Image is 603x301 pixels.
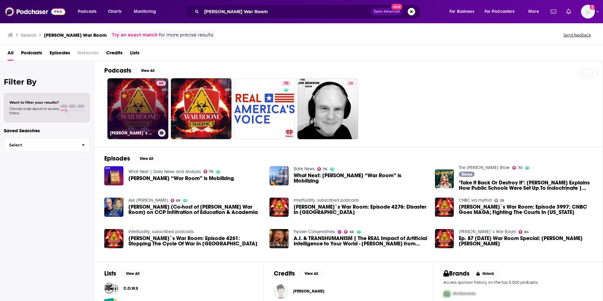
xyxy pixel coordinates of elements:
span: 70 [284,80,288,87]
img: Steve Bannon’s “War Room” is Mobilizing [104,166,123,185]
h3: [PERSON_NAME]`s War Room [110,130,155,136]
img: ‘Take It Back Or Destroy It’: Liz Wheeler Explains How Public Schools Were Set Up To Indoctrinate... [435,169,454,189]
a: Bannon`s War Room: Episode 4261: Stopping The Cycle Of War In Gaza [104,229,123,248]
h3: [PERSON_NAME] War Room [44,32,107,38]
button: open menu [445,7,482,17]
span: A.I. & TRANSHUMANISM | The REAL Impact of Artificial Intelligence to Your World - [PERSON_NAME] f... [294,236,427,246]
span: 79 [209,170,213,173]
img: Bannon`s War Room: Episode 4276: Disaster In Ukraine [269,198,289,217]
span: 84 [524,231,529,233]
button: open menu [129,7,164,17]
a: Charts [104,7,125,17]
a: Credits [106,48,122,61]
button: Show profile menu [581,5,595,19]
span: for more precise results [159,31,213,39]
h2: Filter By [4,77,90,86]
a: EpisodesView All [104,155,158,162]
span: Open Advanced [374,10,400,13]
p: Saved Searches [4,128,90,134]
a: Episodes [50,48,70,61]
span: 29 [500,199,504,202]
button: View All [300,270,323,277]
span: New [391,4,403,10]
span: [PERSON_NAME] [293,289,324,294]
span: C.O.W.S [104,281,118,295]
h3: Search [21,32,36,38]
img: Ep. 87 Christmas Eve War Room Special: Stephen K. Bannon Raheem Kassam [435,229,454,248]
a: Podcasts [21,48,42,61]
span: For Business [449,7,474,16]
span: More [528,7,539,16]
span: [PERSON_NAME]`s War Room: Episode 4276: Disaster In [GEOGRAPHIC_DATA] [294,204,427,215]
img: Joe Allen [274,284,288,298]
span: Ep. 87 [DATE] War Room Special: [PERSON_NAME] [PERSON_NAME] [459,236,593,246]
a: A.I. & TRANSHUMANISM | The REAL Impact of Artificial Intelligence to Your World - Joe Allen from ... [294,236,427,246]
a: 76 [317,167,327,171]
img: First Pro Logo [441,287,453,300]
span: What Next: [PERSON_NAME] “War Room” is Mobilizing [294,173,427,183]
a: interfluidity, subscribed podcasts [128,229,194,234]
a: Flyover Conservatives [294,229,335,234]
p: Access sponsor history on the top 5,000 podcasts. [443,280,593,285]
a: 84 [519,230,529,234]
a: Show notifications dropdown [548,6,559,17]
a: Ask Dr. Drew [128,198,168,203]
a: What Next: Steve Bannon’s “War Room” is Mobilizing [294,173,427,183]
div: Search podcasts, credits, & more... [190,4,426,19]
img: Bannon`s War Room: Episode 3997: CNBC Goes MAGA; Fighting The Courts In Georgia [435,198,454,217]
a: CNBC via myPod [459,198,492,203]
a: 84[PERSON_NAME]`s War Room [107,78,168,139]
button: View All [121,270,144,277]
span: ‘Take It Back Or Destroy It’: [PERSON_NAME] Explains How Public Schools Were Set Up To Indoctrina... [459,180,593,191]
span: [PERSON_NAME]`s War Room: Episode 3997: CNBC Goes MAGA; Fighting The Courts In [US_STATE] [459,204,593,215]
a: 70 [512,166,522,170]
span: Want to filter your results? [9,100,59,105]
button: View All [136,67,159,74]
a: Show notifications dropdown [564,6,573,17]
span: 76 [323,168,327,171]
h2: Podcasts [104,67,131,74]
a: Podchaser - Follow, Share and Rate Podcasts [5,6,65,18]
button: open menu [481,7,524,17]
span: For Podcasters [485,7,515,16]
a: Try an exact match [112,31,158,39]
a: Ep. 87 Christmas Eve War Room Special: Stephen K. Bannon Raheem Kassam [459,236,593,246]
a: Natalie Winters (Co-host of Steve Bannon’s War Room) on CCP Infiltration of Education & Academia [104,198,123,217]
img: A.I. & TRANSHUMANISM | The REAL Impact of Artificial Intelligence to Your World - Joe Allen from ... [269,229,289,248]
a: ‘Take It Back Or Destroy It’: Liz Wheeler Explains How Public Schools Were Set Up To Indoctrinate... [459,180,593,191]
h2: Brands [443,270,470,277]
button: Unlock [472,270,499,277]
img: User Profile [581,5,595,19]
svg: Add a profile image [590,5,595,10]
h2: Credits [274,270,295,277]
a: ListsView All [104,270,144,277]
a: 38 [346,81,356,86]
a: Natalie Winters (Co-host of Steve Bannon’s War Room) on CCP Infiltration of Education & Academia [128,204,262,215]
a: C.O.W.S [123,285,138,292]
h2: Lists [104,270,116,277]
a: CreditsView All [274,270,323,277]
a: Bannon`s War Room: Episode 3997: CNBC Goes MAGA; Fighting The Courts In Georgia [459,204,593,215]
button: Send feedback [562,32,593,38]
a: Bannon`s War Room: Episode 4261: Stopping The Cycle Of War In Gaza [128,236,262,246]
a: What Next | Daily News and Analysis [128,169,201,174]
a: Lists [130,48,139,61]
a: Bannon`s War Room [459,229,516,234]
a: 66 [344,230,354,234]
span: All [8,48,14,61]
span: Bonus [462,172,472,176]
span: [PERSON_NAME] (Co-host of [PERSON_NAME] War Room) on CCP Infiltration of Education & Academia [128,204,262,215]
a: interfluidity, subscribed podcasts [294,198,359,203]
span: 38 [349,80,353,87]
span: Choose a tab above to access filters. [9,107,59,115]
span: [PERSON_NAME]`s War Room: Episode 4261: Stopping The Cycle Of War In [GEOGRAPHIC_DATA] [128,236,262,246]
button: View All [135,155,158,162]
a: Steve Bannon’s “War Room” is Mobilizing [128,176,234,181]
a: What Next: Steve Bannon’s “War Room” is Mobilizing [269,166,289,185]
